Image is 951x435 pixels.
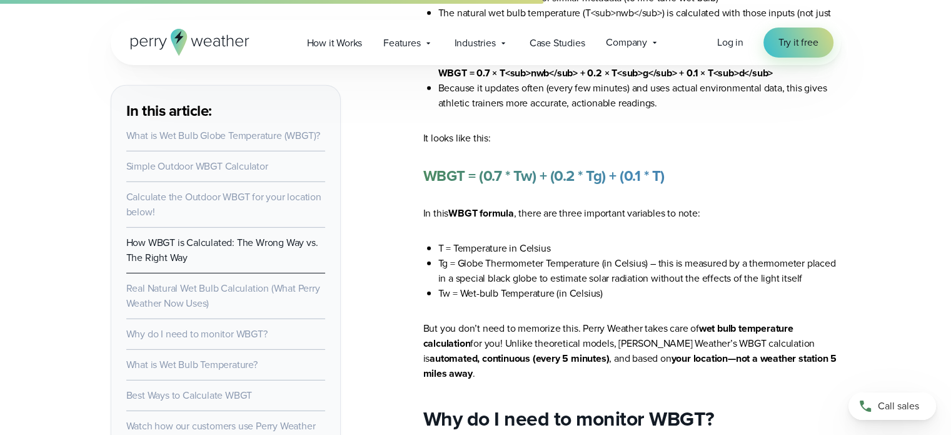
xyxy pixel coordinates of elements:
[448,206,514,220] strong: WBGT formula
[438,286,841,301] li: Tw = Wet-bulb Temperature (in Celsius)
[438,241,841,256] li: T = Temperature in Celsius
[423,321,793,351] strong: wet bulb temperature calculation
[848,392,936,420] a: Call sales
[126,327,268,341] a: Why do I need to monitor WBGT?
[423,206,841,221] p: In this , there are three important variables to note:
[423,406,841,431] h2: Why do I need to monitor WBGT?
[763,28,833,58] a: Try it free
[126,357,258,372] a: What is Wet Bulb Temperature?
[438,256,841,286] li: Tg = Globe Thermometer Temperature (in Celsius) – this is measured by a thermometer placed in a s...
[717,35,743,50] a: Log in
[530,36,585,51] span: Case Studies
[423,165,665,187] strong: WBGT = (0.7 * Tw) + (0.2 * Tg) + (0.1 * T)
[296,30,373,56] a: How it Works
[126,281,320,310] a: Real Natural Wet Bulb Calculation (What Perry Weather Now Uses)
[455,36,496,51] span: Industries
[126,190,321,219] a: Calculate the Outdoor WBGT for your location below!
[438,66,773,80] strong: WBGT = 0.7 × T<sub>nwb</sub> + 0.2 × T<sub>g</sub> + 0.1 × T<sub>d</sub>
[126,101,325,121] h3: In this article:
[126,388,253,402] a: Best Ways to Calculate WBGT
[438,6,841,51] li: The natural wet bulb temperature (T<sub>nwb</sub>) is calculated with those inputs (not just temp...
[606,35,647,50] span: Company
[423,131,841,146] p: It looks like this:
[430,351,609,366] strong: automated, continuous (every 5 minutes)
[126,128,321,143] a: What is Wet Bulb Globe Temperature (WBGT)?
[126,159,268,173] a: Simple Outdoor WBGT Calculator
[717,35,743,49] span: Log in
[438,81,841,111] li: Because it updates often (every few minutes) and uses actual environmental data, this gives athle...
[383,36,420,51] span: Features
[878,399,919,414] span: Call sales
[438,51,841,81] li: Then WBGT is computed using the same weighted formula:
[423,321,841,381] p: But you don’t need to memorize this. Perry Weather takes care of for you! Unlike theoretical mode...
[307,36,363,51] span: How it Works
[423,351,837,381] strong: your location—not a weather station 5 miles away
[126,235,318,265] a: How WBGT is Calculated: The Wrong Way vs. The Right Way
[778,35,818,50] span: Try it free
[519,30,596,56] a: Case Studies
